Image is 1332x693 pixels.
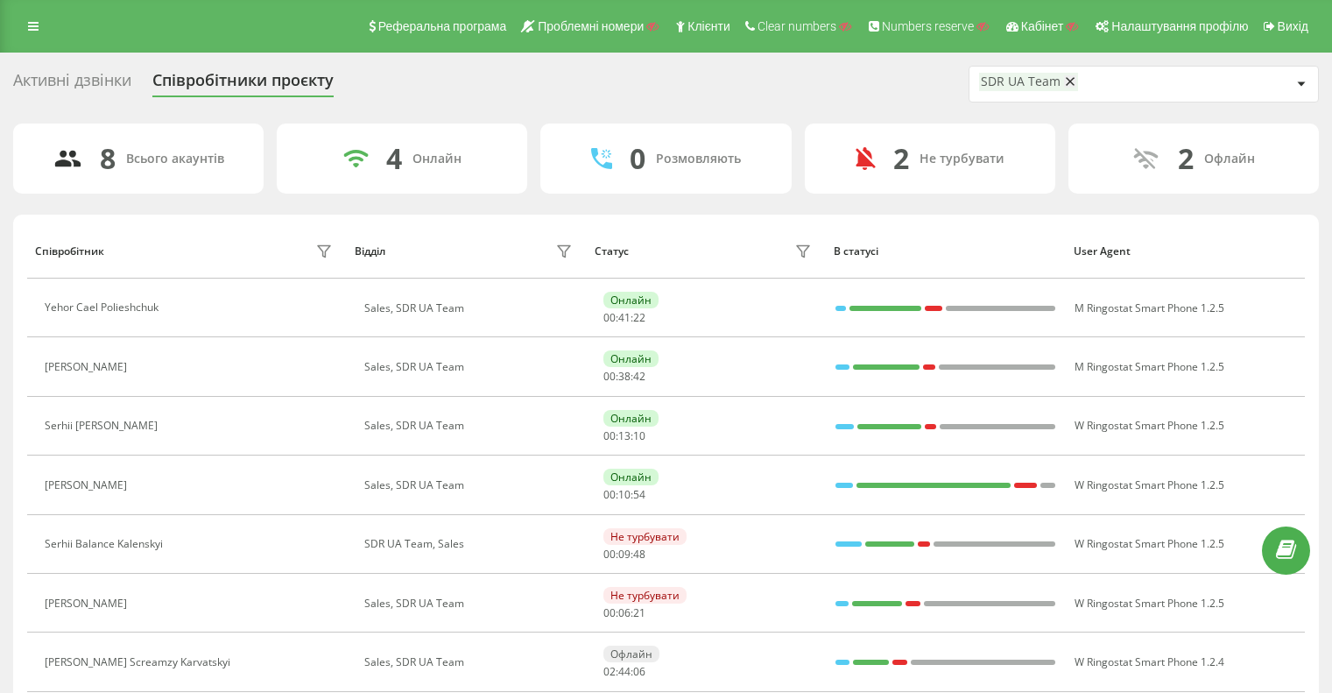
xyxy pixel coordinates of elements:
div: Не турбувати [603,528,687,545]
div: : : [603,489,645,501]
div: Не турбувати [603,587,687,604]
span: M Ringostat Smart Phone 1.2.5 [1075,301,1224,315]
span: 00 [603,547,616,562]
span: 13 [618,428,631,443]
span: W Ringostat Smart Phone 1.2.5 [1075,596,1224,611]
div: 0 [630,142,645,175]
div: Serhii [PERSON_NAME] [45,420,162,432]
span: Клієнти [687,19,730,33]
span: 48 [633,547,645,562]
div: Онлайн [412,152,462,166]
div: [PERSON_NAME] Screamzy Karvatskyi [45,656,235,668]
div: : : [603,312,645,324]
span: 00 [603,487,616,502]
span: 02 [603,664,616,679]
div: Sales, SDR UA Team [364,361,577,373]
span: Кабінет [1021,19,1064,33]
div: : : [603,548,645,561]
span: 00 [603,369,616,384]
span: Проблемні номери [538,19,644,33]
div: : : [603,371,645,383]
div: 8 [100,142,116,175]
div: [PERSON_NAME] [45,361,131,373]
div: Yehor Cael Polieshchuk [45,301,163,314]
span: 54 [633,487,645,502]
div: SDR UA Team, Sales [364,538,577,550]
span: Numbers reserve [882,19,974,33]
span: 06 [633,664,645,679]
span: 10 [618,487,631,502]
span: Реферальна програма [378,19,507,33]
div: Serhii Balance Kalenskyi [45,538,167,550]
div: Співробітник [35,245,104,258]
div: 2 [1178,142,1194,175]
div: Онлайн [603,292,659,308]
span: 41 [618,310,631,325]
span: 10 [633,428,645,443]
span: W Ringostat Smart Phone 1.2.5 [1075,477,1224,492]
span: 22 [633,310,645,325]
div: Sales, SDR UA Team [364,420,577,432]
div: Всього акаунтів [126,152,224,166]
div: : : [603,607,645,619]
span: 42 [633,369,645,384]
span: 00 [603,605,616,620]
span: Налаштування профілю [1111,19,1248,33]
span: 09 [618,547,631,562]
div: Офлайн [603,646,659,662]
div: Sales, SDR UA Team [364,656,577,668]
div: Не турбувати [920,152,1004,166]
div: В статусі [834,245,1057,258]
div: Статус [595,245,629,258]
div: : : [603,666,645,678]
div: Онлайн [603,350,659,367]
div: Sales, SDR UA Team [364,302,577,315]
span: 00 [603,310,616,325]
div: : : [603,430,645,442]
span: 38 [618,369,631,384]
div: [PERSON_NAME] [45,598,131,610]
div: Sales, SDR UA Team [364,479,577,491]
span: 06 [618,605,631,620]
span: W Ringostat Smart Phone 1.2.4 [1075,654,1224,669]
div: Активні дзвінки [13,71,131,98]
div: Sales, SDR UA Team [364,598,577,610]
div: [PERSON_NAME] [45,479,131,491]
div: Онлайн [603,410,659,427]
div: SDR UA Team [981,74,1061,89]
div: User Agent [1074,245,1297,258]
div: Офлайн [1204,152,1255,166]
span: Вихід [1278,19,1308,33]
div: Співробітники проєкту [152,71,334,98]
span: Clear numbers [758,19,836,33]
div: 4 [386,142,402,175]
span: 00 [603,428,616,443]
span: W Ringostat Smart Phone 1.2.5 [1075,536,1224,551]
div: 2 [893,142,909,175]
div: Онлайн [603,469,659,485]
span: W Ringostat Smart Phone 1.2.5 [1075,418,1224,433]
span: 21 [633,605,645,620]
span: 44 [618,664,631,679]
div: Відділ [355,245,385,258]
div: Розмовляють [656,152,741,166]
span: M Ringostat Smart Phone 1.2.5 [1075,359,1224,374]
